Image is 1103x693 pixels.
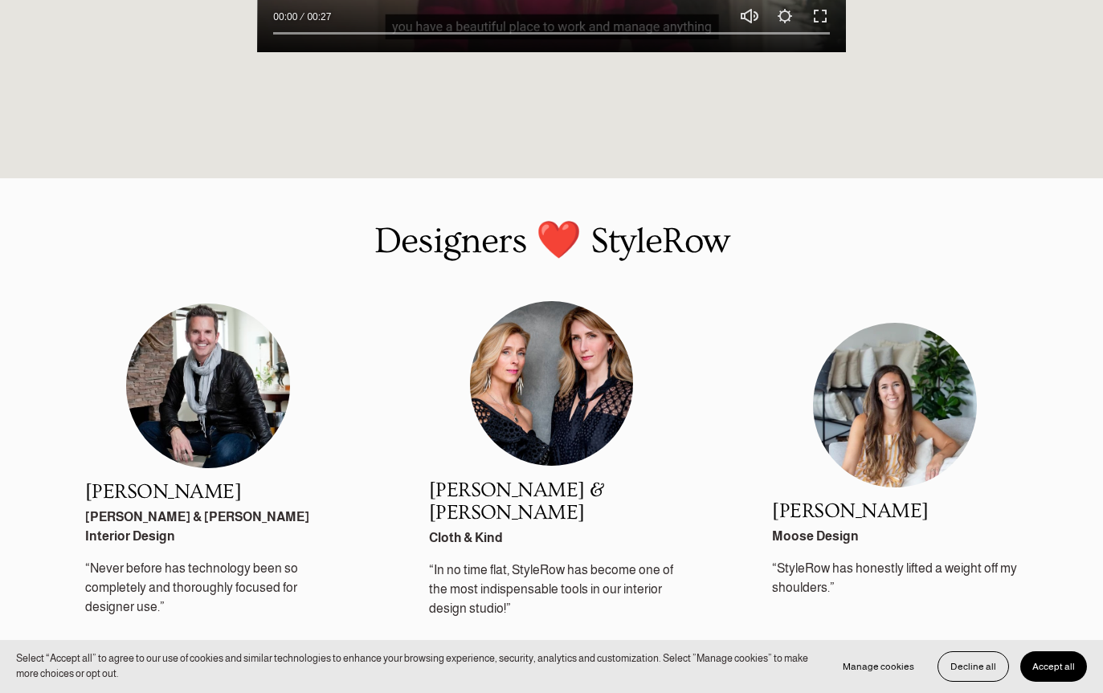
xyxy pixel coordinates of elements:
[16,651,815,682] p: Select “Accept all” to agree to our use of cookies and similar technologies to enhance your brows...
[301,9,335,25] div: Duration
[85,510,312,543] strong: [PERSON_NAME] & [PERSON_NAME] Interior Design
[950,661,996,672] span: Decline all
[44,214,1059,269] p: Designers ❤️ StyleRow
[772,559,1018,597] p: “StyleRow has honestly lifted a weight off my shoulders.”
[1032,661,1075,672] span: Accept all
[429,479,675,526] h2: [PERSON_NAME] & [PERSON_NAME]
[273,9,301,25] div: Current time
[938,651,1009,682] button: Decline all
[429,561,675,618] p: “In no time flat, StyleRow has become one of the most indispensable tools in our interior design ...
[1020,651,1087,682] button: Accept all
[85,481,331,504] h2: [PERSON_NAME]
[843,661,914,672] span: Manage cookies
[273,28,829,39] input: Seek
[85,559,331,617] p: “Never before has technology been so completely and thoroughly focused for designer use.”
[831,651,926,682] button: Manage cookies
[772,529,859,543] strong: Moose Design
[429,531,503,544] strong: Cloth & Kind
[772,500,1018,524] h2: [PERSON_NAME]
